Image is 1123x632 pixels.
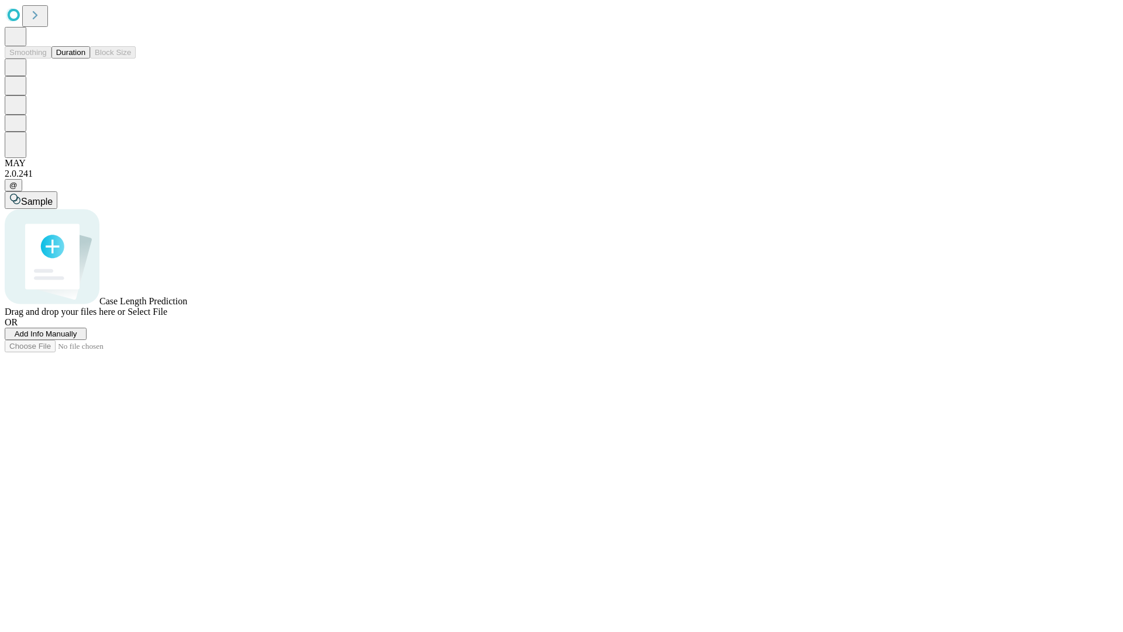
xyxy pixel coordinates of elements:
[5,46,51,59] button: Smoothing
[5,169,1118,179] div: 2.0.241
[5,191,57,209] button: Sample
[9,181,18,190] span: @
[5,158,1118,169] div: MAY
[21,197,53,207] span: Sample
[51,46,90,59] button: Duration
[5,317,18,327] span: OR
[90,46,136,59] button: Block Size
[5,328,87,340] button: Add Info Manually
[5,307,125,317] span: Drag and drop your files here or
[5,179,22,191] button: @
[99,296,187,306] span: Case Length Prediction
[128,307,167,317] span: Select File
[15,329,77,338] span: Add Info Manually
